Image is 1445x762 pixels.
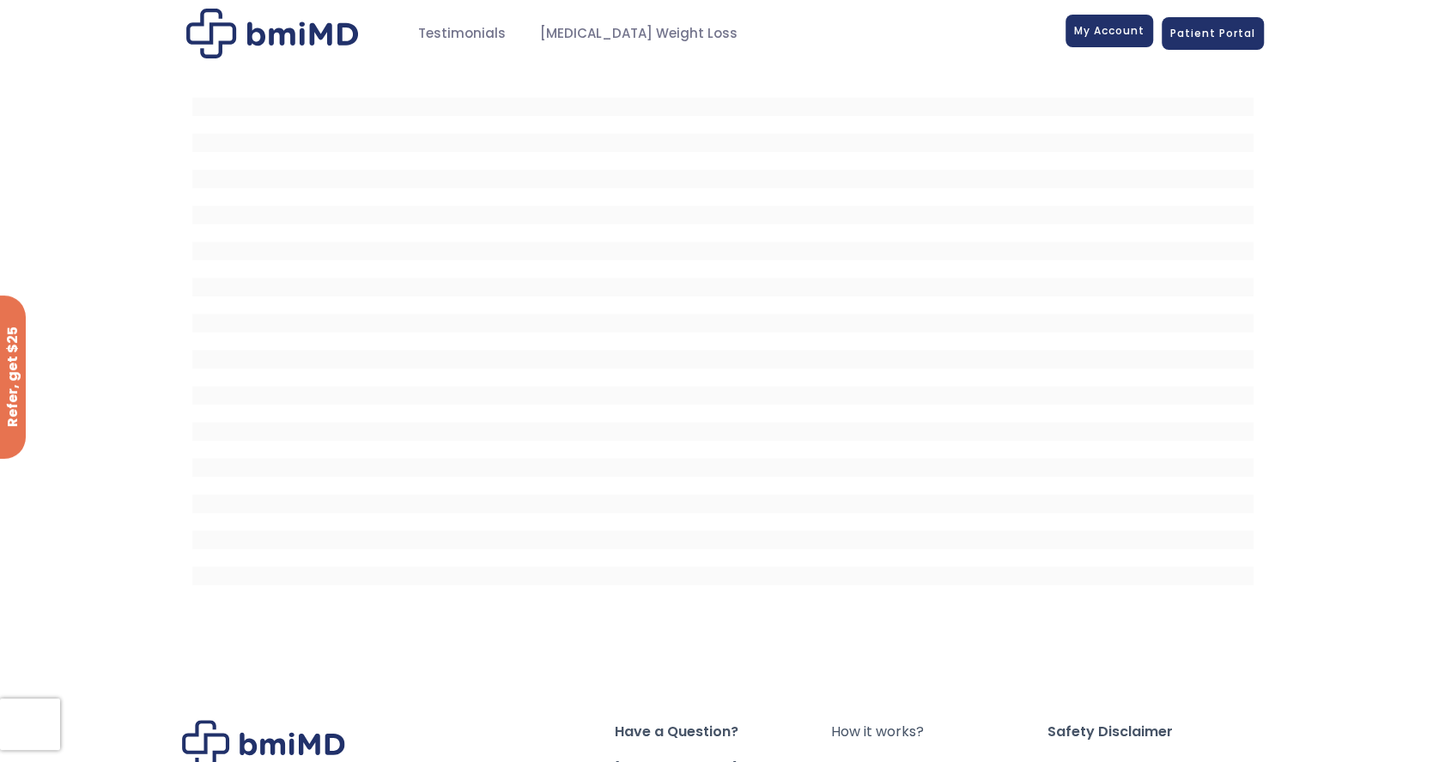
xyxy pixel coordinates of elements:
span: Patient Portal [1170,26,1255,40]
a: My Account [1066,15,1153,47]
a: How it works? [830,720,1047,744]
img: Patient Messaging Portal [186,9,358,58]
span: [MEDICAL_DATA] Weight Loss [540,24,738,44]
span: Have a Question? [615,720,831,744]
span: Safety Disclaimer [1047,720,1263,744]
a: Patient Portal [1162,17,1264,50]
iframe: Sign Up via Text for Offers [14,697,199,748]
iframe: MDI Patient Messaging Portal [192,80,1254,595]
a: [MEDICAL_DATA] Weight Loss [523,17,755,51]
span: Testimonials [418,24,506,44]
a: Testimonials [401,17,523,51]
span: My Account [1074,23,1144,38]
